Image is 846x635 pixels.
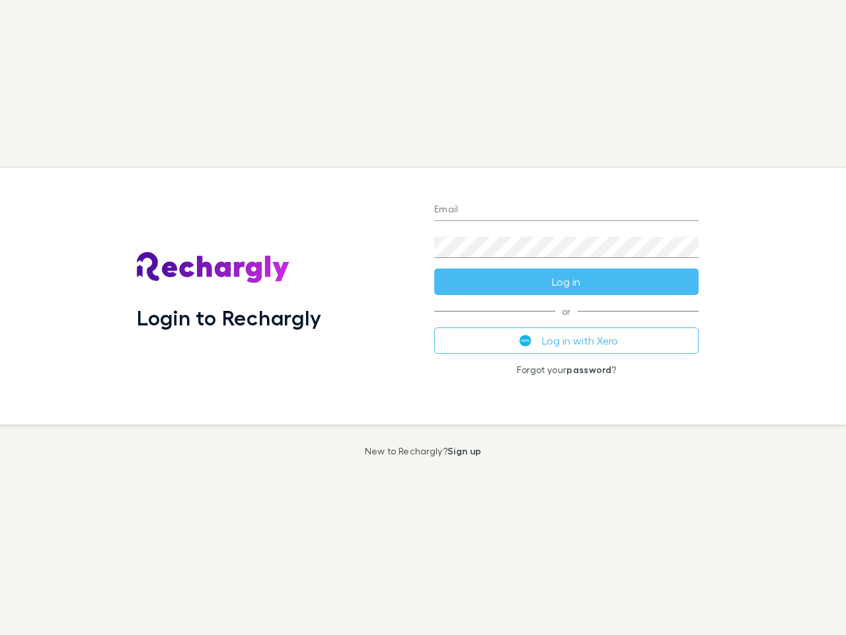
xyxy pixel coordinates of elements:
button: Log in with Xero [434,327,699,354]
p: New to Rechargly? [365,446,482,456]
a: Sign up [447,445,481,456]
a: password [566,364,611,375]
p: Forgot your ? [434,364,699,375]
button: Log in [434,269,699,295]
h1: Login to Rechargly [137,305,321,330]
img: Rechargly's Logo [137,252,290,284]
img: Xero's logo [519,335,531,347]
